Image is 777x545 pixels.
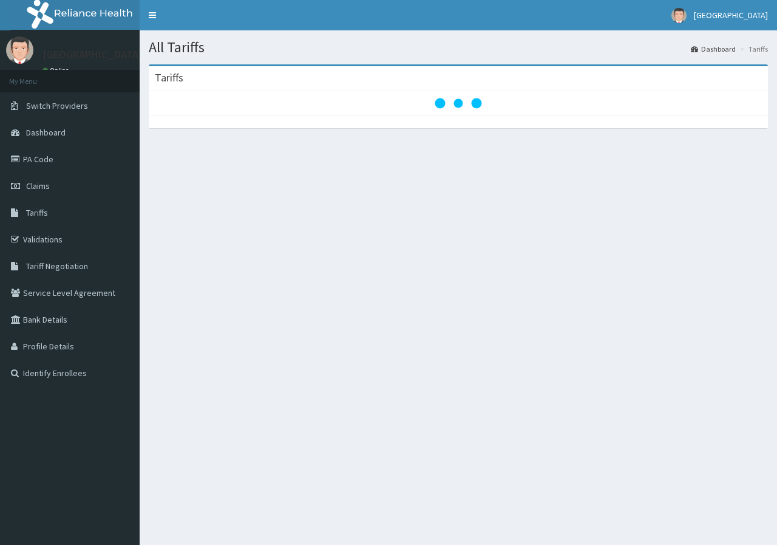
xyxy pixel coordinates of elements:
span: Tariffs [26,207,48,218]
svg: audio-loading [434,79,483,128]
li: Tariffs [737,44,768,54]
img: User Image [671,8,687,23]
span: [GEOGRAPHIC_DATA] [694,10,768,21]
span: Tariff Negotiation [26,261,88,272]
span: Dashboard [26,127,66,138]
span: Claims [26,180,50,191]
p: [GEOGRAPHIC_DATA] [42,49,143,60]
span: Switch Providers [26,100,88,111]
a: Dashboard [691,44,736,54]
h1: All Tariffs [149,39,768,55]
h3: Tariffs [155,72,183,83]
a: Online [42,66,72,75]
img: User Image [6,36,33,64]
